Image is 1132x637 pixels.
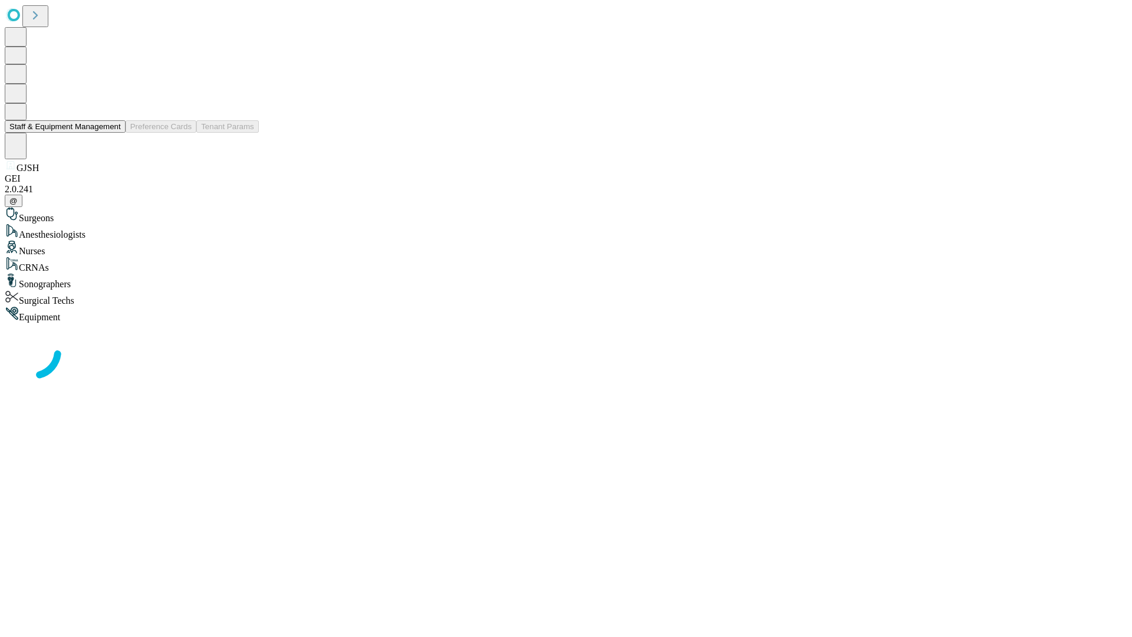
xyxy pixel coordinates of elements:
[17,163,39,173] span: GJSH
[5,273,1127,290] div: Sonographers
[126,120,196,133] button: Preference Cards
[196,120,259,133] button: Tenant Params
[5,290,1127,306] div: Surgical Techs
[5,207,1127,224] div: Surgeons
[5,120,126,133] button: Staff & Equipment Management
[5,306,1127,323] div: Equipment
[9,196,18,205] span: @
[5,240,1127,257] div: Nurses
[5,257,1127,273] div: CRNAs
[5,195,22,207] button: @
[5,184,1127,195] div: 2.0.241
[5,173,1127,184] div: GEI
[5,224,1127,240] div: Anesthesiologists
